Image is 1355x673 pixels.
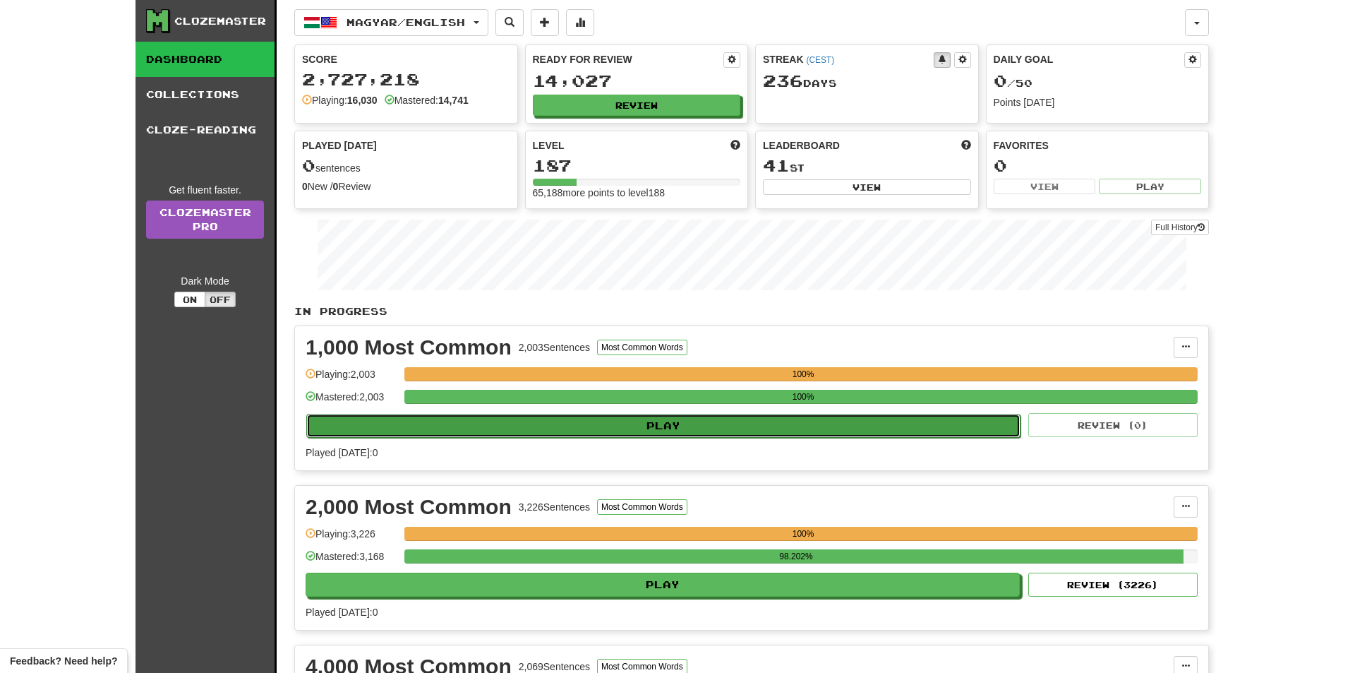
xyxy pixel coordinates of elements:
span: Level [533,138,565,153]
div: 2,003 Sentences [519,340,590,355]
span: Open feedback widget [10,654,117,668]
span: Played [DATE] [302,138,377,153]
span: Magyar / English [347,16,465,28]
button: Play [306,573,1020,597]
div: 65,188 more points to level 188 [533,186,741,200]
button: View [763,179,971,195]
div: Dark Mode [146,274,264,288]
button: Most Common Words [597,340,687,355]
div: Playing: [302,93,378,107]
div: 187 [533,157,741,174]
p: In Progress [294,304,1209,318]
button: More stats [566,9,594,36]
div: Mastered: [385,93,469,107]
button: Play [1099,179,1201,194]
strong: 0 [333,181,339,192]
button: Review (3226) [1028,573,1198,597]
div: Mastered: 3,168 [306,549,397,573]
div: Mastered: 2,003 [306,390,397,413]
div: 98.202% [409,549,1184,564]
div: 0 [994,157,1202,174]
div: 1,000 Most Common [306,337,512,358]
button: Full History [1151,220,1209,235]
button: Search sentences [495,9,524,36]
a: (CEST) [806,55,834,65]
strong: 0 [302,181,308,192]
div: New / Review [302,179,510,193]
div: Points [DATE] [994,95,1202,109]
span: / 50 [994,77,1032,89]
strong: 16,030 [347,95,378,106]
button: Off [205,292,236,307]
button: On [174,292,205,307]
span: Played [DATE]: 0 [306,447,378,458]
span: Leaderboard [763,138,840,153]
div: Clozemaster [174,14,266,28]
div: Daily Goal [994,52,1185,68]
button: Magyar/English [294,9,488,36]
a: Dashboard [135,42,275,77]
div: Playing: 3,226 [306,527,397,550]
div: Get fluent faster. [146,183,264,197]
span: Played [DATE]: 0 [306,607,378,618]
div: 100% [409,367,1198,381]
a: Collections [135,77,275,112]
div: 100% [409,390,1198,404]
span: This week in points, UTC [961,138,971,153]
div: Playing: 2,003 [306,367,397,391]
div: Streak [763,52,934,66]
div: 2,000 Most Common [306,496,512,518]
span: 0 [302,155,315,175]
strong: 14,741 [438,95,469,106]
div: Favorites [994,138,1202,153]
button: Review [533,95,741,116]
div: 2,727,218 [302,71,510,88]
div: Day s [763,72,971,90]
button: Play [306,414,1020,438]
span: Score more points to level up [730,138,740,153]
button: Add sentence to collection [531,9,559,36]
button: View [994,179,1096,194]
div: 100% [409,527,1198,541]
div: Ready for Review [533,52,724,66]
span: 0 [994,71,1007,90]
span: 236 [763,71,803,90]
a: ClozemasterPro [146,201,264,239]
span: 41 [763,155,790,175]
div: Score [302,52,510,66]
div: 3,226 Sentences [519,500,590,514]
div: 14,027 [533,72,741,90]
a: Cloze-Reading [135,112,275,148]
div: st [763,157,971,175]
button: Review (0) [1028,413,1198,437]
button: Most Common Words [597,499,687,515]
div: sentences [302,157,510,175]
